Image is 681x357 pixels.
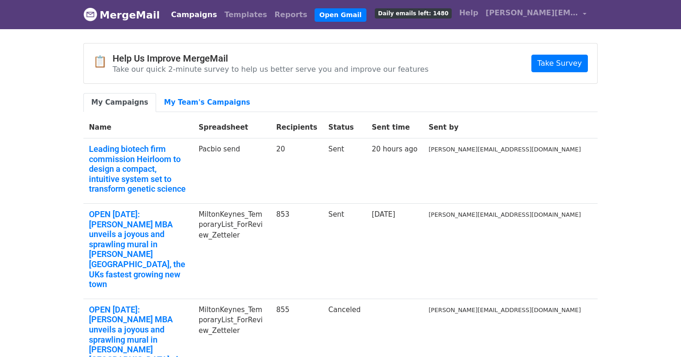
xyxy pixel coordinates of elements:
[486,7,578,19] span: [PERSON_NAME][EMAIL_ADDRESS][DOMAIN_NAME]
[372,145,417,153] a: 20 hours ago
[429,211,581,218] small: [PERSON_NAME][EMAIL_ADDRESS][DOMAIN_NAME]
[271,138,323,204] td: 20
[83,117,193,138] th: Name
[83,7,97,21] img: MergeMail logo
[221,6,271,24] a: Templates
[89,144,188,194] a: Leading biotech firm commission Heirloom to design a compact, intuitive system set to transform g...
[156,93,258,112] a: My Team's Campaigns
[315,8,366,22] a: Open Gmail
[531,55,588,72] a: Take Survey
[375,8,452,19] span: Daily emails left: 1480
[193,117,271,138] th: Spreadsheet
[371,4,455,22] a: Daily emails left: 1480
[366,117,423,138] th: Sent time
[323,138,366,204] td: Sent
[113,53,429,64] h4: Help Us Improve MergeMail
[323,117,366,138] th: Status
[93,55,113,69] span: 📋
[167,6,221,24] a: Campaigns
[372,210,395,219] a: [DATE]
[423,117,586,138] th: Sent by
[482,4,590,25] a: [PERSON_NAME][EMAIL_ADDRESS][DOMAIN_NAME]
[113,64,429,74] p: Take our quick 2-minute survey to help us better serve you and improve our features
[455,4,482,22] a: Help
[193,138,271,204] td: Pacbio send
[83,93,156,112] a: My Campaigns
[83,5,160,25] a: MergeMail
[429,307,581,313] small: [PERSON_NAME][EMAIL_ADDRESS][DOMAIN_NAME]
[429,146,581,153] small: [PERSON_NAME][EMAIL_ADDRESS][DOMAIN_NAME]
[89,209,188,289] a: OPEN [DATE]: [PERSON_NAME] MBA unveils a joyous and sprawling mural in [PERSON_NAME][GEOGRAPHIC_D...
[271,117,323,138] th: Recipients
[271,6,311,24] a: Reports
[271,203,323,299] td: 853
[193,203,271,299] td: MiltonKeynes_TemporaryList_ForReview_Zetteler
[323,203,366,299] td: Sent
